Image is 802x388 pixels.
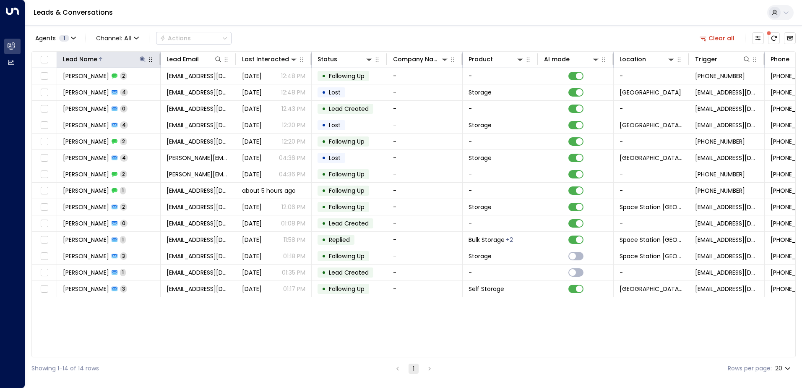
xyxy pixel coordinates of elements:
[63,154,109,162] span: Abdulrahman Ali
[614,101,689,117] td: -
[329,88,341,97] span: Lost
[63,219,109,228] span: Salma Abdirahman
[387,117,463,133] td: -
[167,105,230,113] span: DrAbdelRahman8@gmail.com
[620,54,646,64] div: Location
[242,88,262,97] span: Jul 25, 2025
[120,220,128,227] span: 0
[614,183,689,199] td: -
[31,32,79,44] button: Agents1
[279,170,305,178] p: 04:36 PM
[281,203,305,211] p: 12:06 PM
[752,32,764,44] button: Customize
[695,186,745,195] span: +447525065430
[620,285,683,293] span: Space Station Shrewsbury
[695,121,758,129] span: leads@space-station.co.uk
[463,215,538,231] td: -
[387,84,463,100] td: -
[167,268,230,277] span: Siddikurrahman33@gmail.com
[39,202,49,212] span: Toggle select row
[322,184,326,198] div: •
[242,154,262,162] span: Aug 13, 2025
[620,88,681,97] span: Space Station Slough
[39,71,49,81] span: Toggle select row
[695,72,745,80] span: +447576003021
[156,32,232,45] button: Actions
[167,72,230,80] span: DrAbdelRahman8@gmail.com
[35,35,56,41] span: Agents
[39,136,49,147] span: Toggle select row
[387,150,463,166] td: -
[463,183,538,199] td: -
[39,251,49,262] span: Toggle select row
[614,166,689,182] td: -
[167,186,230,195] span: rahman.omar1@gmail.com
[393,54,440,64] div: Company Name
[167,88,230,97] span: DrAbdelRahman8@gmail.com
[167,203,230,211] span: rahman.omar1@gmail.com
[242,285,262,293] span: Jun 04, 2025
[167,170,230,178] span: abdulrahman_ali@hotmail.co.uk
[329,285,365,293] span: Following Up
[322,69,326,83] div: •
[469,285,504,293] span: Self Storage
[242,186,296,195] span: about 5 hours ago
[322,249,326,263] div: •
[768,32,780,44] span: There are new threads available. Refresh the grid to view the latest updates.
[329,268,369,277] span: Lead Created
[469,54,524,64] div: Product
[242,105,262,113] span: Jul 16, 2025
[469,203,492,211] span: Storage
[695,137,745,146] span: +447553535582
[329,186,365,195] span: Following Up
[167,236,230,244] span: Siddikurrahman33@gmail.com
[695,236,758,244] span: leads@space-station.co.uk
[329,154,341,162] span: Lost
[63,54,147,64] div: Lead Name
[120,170,127,178] span: 2
[242,170,262,178] span: Aug 10, 2025
[120,72,127,79] span: 2
[282,268,305,277] p: 01:35 PM
[614,265,689,281] td: -
[329,203,365,211] span: Following Up
[329,252,365,260] span: Following Up
[242,54,289,64] div: Last Interacted
[620,236,683,244] span: Space Station Garretts Green
[620,154,683,162] span: Space Station Uxbridge
[614,215,689,231] td: -
[620,252,683,260] span: Space Station Garretts Green
[728,364,772,373] label: Rows per page:
[160,34,191,42] div: Actions
[120,154,128,161] span: 4
[242,219,262,228] span: Jun 21, 2025
[281,72,305,80] p: 12:48 PM
[282,121,305,129] p: 12:20 PM
[695,170,745,178] span: +447359283857
[392,363,435,374] nav: pagination navigation
[469,121,492,129] span: Storage
[242,236,262,244] span: Apr 29, 2025
[387,101,463,117] td: -
[63,268,109,277] span: Siddikur Rahman
[463,101,538,117] td: -
[322,200,326,214] div: •
[167,252,230,260] span: Siddikurrahman33@gmail.com
[242,252,262,260] span: Jun 26, 2025
[318,54,337,64] div: Status
[39,104,49,114] span: Toggle select row
[167,54,199,64] div: Lead Email
[322,102,326,116] div: •
[167,121,230,129] span: dalmar1990@yahoo.com
[120,252,127,260] span: 3
[614,68,689,84] td: -
[771,54,789,64] div: Phone
[387,215,463,231] td: -
[387,68,463,84] td: -
[242,72,262,80] span: Jul 22, 2025
[39,87,49,98] span: Toggle select row
[120,203,127,210] span: 2
[469,54,493,64] div: Product
[784,32,796,44] button: Archived Leads
[695,88,758,97] span: leads@space-station.co.uk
